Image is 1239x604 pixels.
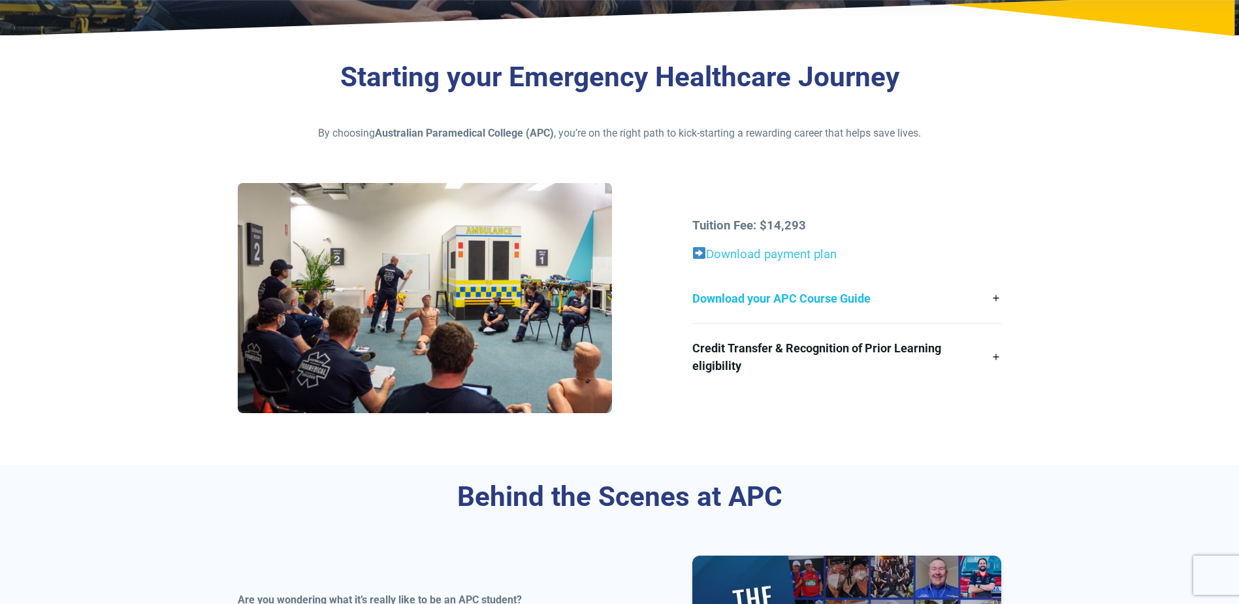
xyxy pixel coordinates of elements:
p: By choosing , you’re on the right path to kick-starting a rewarding career that helps save lives. [238,126,1002,141]
a: Download your APC Course Guide [692,274,1001,323]
h3: Behind the Scenes at APC [238,480,1002,514]
strong: Australian Paramedical College (APC) [375,127,554,139]
a: Download payment plan [692,247,837,261]
a: Credit Transfer & Recognition of Prior Learning eligibility [692,324,1001,390]
img: ➡️ [693,247,705,260]
strong: Tuition Fee: $14,293 [692,218,806,233]
h3: Starting your Emergency Healthcare Journey [238,61,1002,94]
